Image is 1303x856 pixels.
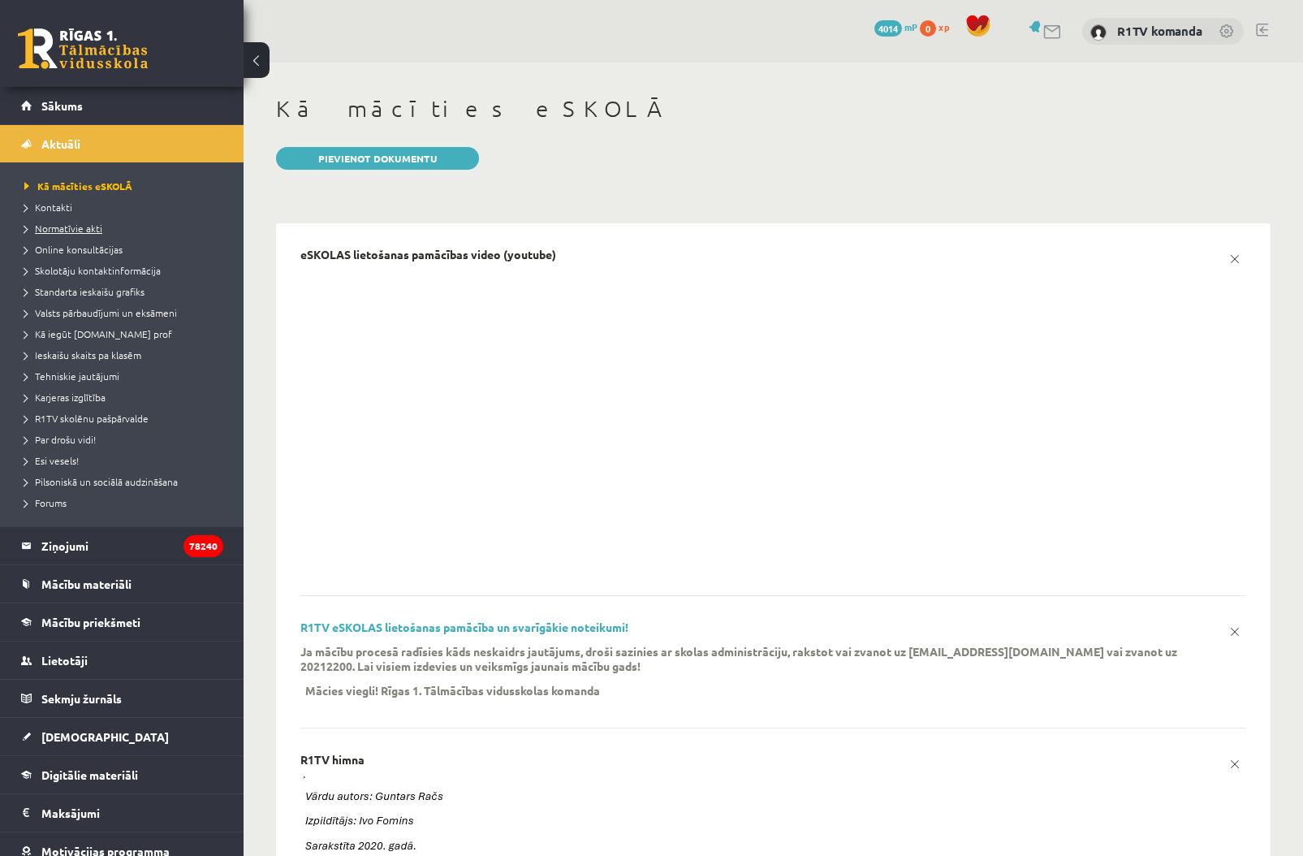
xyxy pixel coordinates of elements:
[24,390,227,404] a: Karjeras izglītība
[1223,620,1246,643] a: x
[24,474,227,489] a: Pilsoniskā un sociālā audzināšana
[381,683,600,698] p: Rīgas 1. Tālmācības vidusskolas komanda
[920,20,957,33] a: 0 xp
[21,603,223,641] a: Mācību priekšmeti
[24,243,123,256] span: Online konsultācijas
[24,391,106,404] span: Karjeras izglītība
[24,348,227,362] a: Ieskaišu skaits pa klasēm
[24,495,227,510] a: Forums
[300,753,365,767] p: R1TV himna
[24,263,227,278] a: Skolotāju kontaktinformācija
[904,20,917,33] span: mP
[41,653,88,668] span: Lietotāji
[41,691,122,706] span: Sekmju žurnāls
[24,453,227,468] a: Esi vesels!
[24,348,141,361] span: Ieskaišu skaits pa klasēm
[18,28,148,69] a: Rīgas 1. Tālmācības vidusskola
[41,615,140,629] span: Mācību priekšmeti
[24,200,227,214] a: Kontakti
[41,527,223,564] legend: Ziņojumi
[874,20,902,37] span: 4014
[21,680,223,717] a: Sekmju žurnāls
[24,326,227,341] a: Kā iegūt [DOMAIN_NAME] prof
[183,535,223,557] i: 78240
[24,284,227,299] a: Standarta ieskaišu grafiks
[874,20,917,33] a: 4014 mP
[1090,24,1107,41] img: R1TV komanda
[21,87,223,124] a: Sākums
[24,412,149,425] span: R1TV skolēnu pašpārvalde
[300,620,628,634] a: R1TV eSKOLAS lietošanas pamācība un svarīgākie noteikumi!
[24,179,132,192] span: Kā mācīties eSKOLĀ
[24,264,161,277] span: Skolotāju kontaktinformācija
[300,248,556,262] p: eSKOLAS lietošanas pamācības video (youtube)
[24,411,227,426] a: R1TV skolēnu pašpārvalde
[1223,753,1246,776] a: x
[24,305,227,320] a: Valsts pārbaudījumi un eksāmeni
[938,20,949,33] span: xp
[41,729,169,744] span: [DEMOGRAPHIC_DATA]
[21,642,223,679] a: Lietotāji
[1117,23,1202,39] a: R1TV komanda
[41,794,223,832] legend: Maksājumi
[24,179,227,193] a: Kā mācīties eSKOLĀ
[24,201,72,214] span: Kontakti
[21,756,223,793] a: Digitālie materiāli
[24,222,102,235] span: Normatīvie akti
[24,475,178,488] span: Pilsoniskā un sociālā audzināšana
[276,95,1271,123] h1: Kā mācīties eSKOLĀ
[41,136,80,151] span: Aktuāli
[41,98,83,113] span: Sākums
[24,432,227,447] a: Par drošu vidi!
[21,527,223,564] a: Ziņojumi78240
[24,496,67,509] span: Forums
[24,221,227,236] a: Normatīvie akti
[21,794,223,832] a: Maksājumi
[41,577,132,591] span: Mācību materiāli
[24,369,227,383] a: Tehniskie jautājumi
[300,644,1222,673] p: Ja mācību procesā radīsies kāds neskaidrs jautājums, droši sazinies ar skolas administrāciju, rak...
[920,20,936,37] span: 0
[1223,248,1246,270] a: x
[21,718,223,755] a: [DEMOGRAPHIC_DATA]
[24,285,145,298] span: Standarta ieskaišu grafiks
[305,683,378,698] p: Mācies viegli!
[24,306,177,319] span: Valsts pārbaudījumi un eksāmeni
[41,767,138,782] span: Digitālie materiāli
[24,433,96,446] span: Par drošu vidi!
[24,242,227,257] a: Online konsultācijas
[21,565,223,603] a: Mācību materiāli
[21,125,223,162] a: Aktuāli
[24,370,119,383] span: Tehniskie jautājumi
[24,327,172,340] span: Kā iegūt [DOMAIN_NAME] prof
[24,454,79,467] span: Esi vesels!
[276,147,479,170] a: Pievienot dokumentu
